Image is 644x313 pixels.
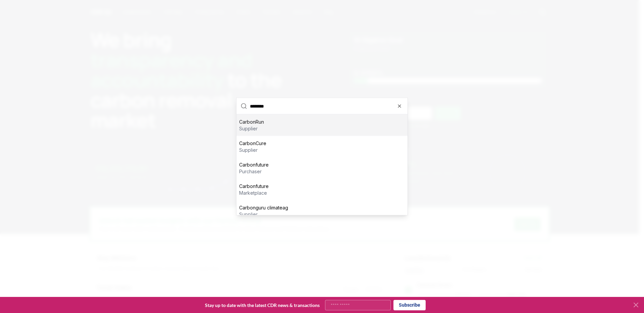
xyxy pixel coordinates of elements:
p: supplier [239,147,266,153]
p: Carbonfuture [239,183,269,190]
p: CarbonRun [239,119,264,125]
p: Carbonguru climateag [239,204,288,211]
p: purchaser [239,168,269,175]
p: supplier [239,211,288,218]
p: Carbonfuture [239,162,269,168]
p: supplier [239,125,264,132]
p: marketplace [239,190,269,196]
p: CarbonCure [239,140,266,147]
